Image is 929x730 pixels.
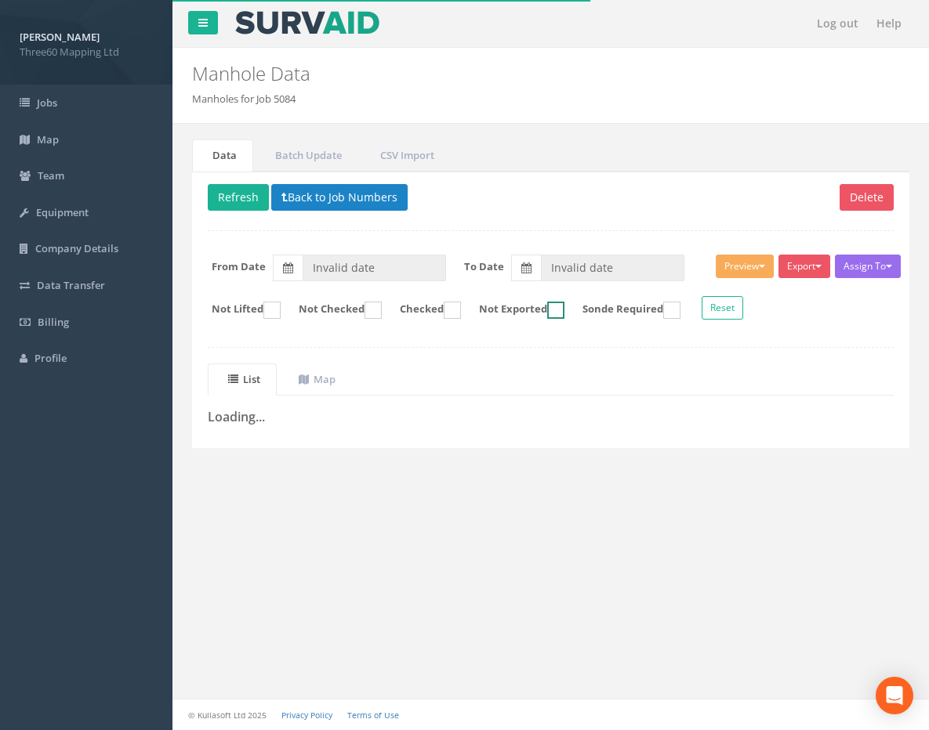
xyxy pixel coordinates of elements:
a: Map [278,363,352,396]
uib-tab-heading: Map [299,372,336,386]
button: Preview [716,255,774,278]
label: Not Exported [463,302,564,319]
button: Refresh [208,184,269,211]
span: Team [38,168,64,182]
li: Manholes for Job 5084 [192,92,296,107]
label: Sonde Required [567,302,680,319]
input: To Date [541,255,684,281]
span: Three60 Mapping Ltd [20,45,153,60]
span: Map [37,132,59,146]
h3: Loading... [208,410,894,425]
span: Profile [34,351,67,365]
a: Privacy Policy [281,710,332,721]
small: © Kullasoft Ltd 2025 [188,710,267,721]
label: To Date [464,259,504,274]
button: Assign To [835,255,901,278]
a: Terms of Use [347,710,399,721]
label: Not Lifted [196,302,281,319]
a: CSV Import [360,139,451,172]
uib-tab-heading: List [228,372,260,386]
span: Data Transfer [37,278,105,292]
button: Reset [702,296,743,320]
a: Data [192,139,253,172]
label: From Date [212,259,266,274]
label: Not Checked [283,302,382,319]
h2: Manhole Data [192,63,909,84]
strong: [PERSON_NAME] [20,30,100,44]
input: From Date [303,255,446,281]
span: Equipment [36,205,89,219]
button: Back to Job Numbers [271,184,408,211]
span: Billing [38,315,69,329]
span: Company Details [35,241,118,255]
a: Batch Update [255,139,358,172]
a: List [208,363,277,396]
span: Jobs [37,96,57,110]
a: [PERSON_NAME] Three60 Mapping Ltd [20,26,153,59]
label: Checked [384,302,461,319]
button: Delete [840,184,894,211]
div: Open Intercom Messenger [876,677,913,714]
button: Export [778,255,830,278]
